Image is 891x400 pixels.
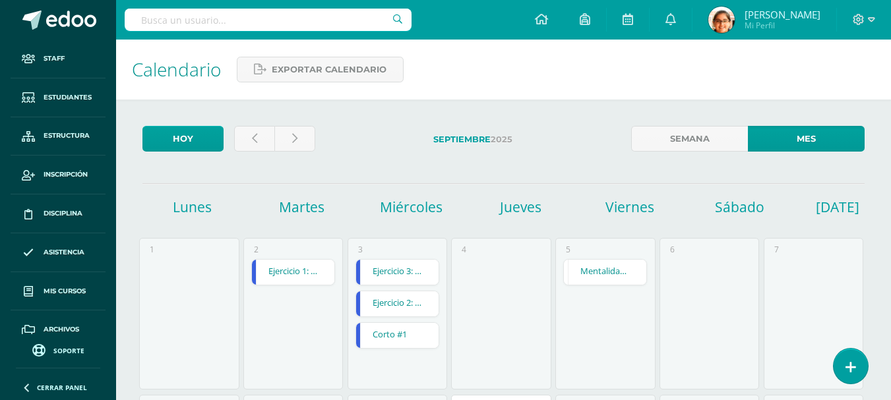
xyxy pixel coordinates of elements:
h1: [DATE] [816,198,832,216]
a: Corto #1 [356,323,439,348]
span: Cerrar panel [37,383,87,392]
a: Archivos [11,310,106,349]
a: Exportar calendario [237,57,404,82]
a: Ejercicio 2: Libro Balance de Saldos [356,291,439,316]
a: Soporte [16,341,100,358]
a: Ejercicio 3: Libro de Balances [356,260,439,285]
div: Ejercicio 3: Libro de Balances | Tarea [355,259,439,285]
div: Mentalidad - Arquitectura de Mi Destino | Tarea [563,259,647,285]
label: 2025 [326,126,621,153]
div: 4 [462,244,466,255]
div: Ejercicio 2: Libro Balance de Saldos | Tarea [355,291,439,317]
h1: Sábado [687,198,793,216]
a: Asistencia [11,233,106,272]
span: [PERSON_NAME] [745,8,820,21]
a: Estudiantes [11,78,106,117]
h1: Jueves [468,198,574,216]
strong: Septiembre [433,134,491,144]
span: Estructura [44,130,90,141]
span: Archivos [44,324,79,335]
a: Staff [11,40,106,78]
input: Busca un usuario... [125,9,412,31]
span: Estudiantes [44,92,92,103]
a: Inscripción [11,156,106,194]
span: Disciplina [44,208,82,219]
span: Asistencia [44,247,84,258]
div: 2 [254,244,259,255]
a: Disciplina [11,194,106,233]
span: Staff [44,53,65,64]
div: Corto #1 | Tarea [355,322,439,349]
h1: Martes [249,198,355,216]
div: 7 [774,244,779,255]
a: Ejercicio 1: Libro de Balance de Saldos [252,260,334,285]
img: 83dcd1ae463a5068b4a108754592b4a9.png [708,7,735,33]
span: Mis cursos [44,286,86,297]
div: Ejercicio 1: Libro de Balance de Saldos | Tarea [251,259,335,285]
span: Exportar calendario [272,57,386,82]
a: Mis cursos [11,272,106,311]
h1: Miércoles [359,198,464,216]
div: 1 [150,244,154,255]
a: Semana [631,126,748,152]
span: Inscripción [44,169,88,180]
span: Soporte [53,346,84,355]
span: Calendario [132,57,221,82]
span: Mi Perfil [745,20,820,31]
a: Mentalidad - Arquitectura de Mi Destino [564,260,646,285]
a: Mes [748,126,865,152]
h1: Lunes [140,198,245,216]
div: 6 [670,244,675,255]
div: 5 [566,244,570,255]
h1: Viernes [578,198,683,216]
div: 3 [358,244,363,255]
a: Estructura [11,117,106,156]
a: Hoy [142,126,224,152]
